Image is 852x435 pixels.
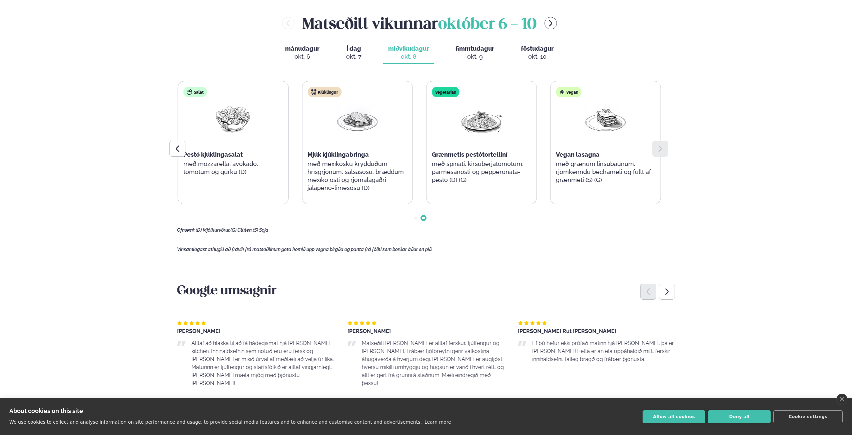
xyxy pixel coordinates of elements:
a: Learn more [424,419,451,425]
span: Matseðill [PERSON_NAME] er alltaf ferskur, ljúffengur og [PERSON_NAME]. Frábær fjölbreytni gerir ... [362,340,504,386]
span: (G) Glúten, [230,227,253,233]
h3: Google umsagnir [177,283,675,299]
button: Cookie settings [773,410,843,423]
button: menu-btn-right [545,17,557,29]
div: okt. 9 [456,53,494,61]
img: Vegan.svg [559,89,565,95]
div: Vegetarian [432,87,460,97]
span: (D) Mjólkurvörur, [196,227,230,233]
span: mánudagur [285,45,319,52]
img: salad.svg [187,89,192,95]
div: [PERSON_NAME] Rut [PERSON_NAME] [518,329,675,334]
div: okt. 7 [346,53,361,61]
span: föstudagur [521,45,554,52]
div: okt. 8 [388,53,429,61]
span: Mjúk kjúklingabringa [307,151,369,158]
span: Go to slide 1 [414,217,417,219]
button: föstudagur okt. 10 [516,42,559,64]
p: með grænum linsubaunum, rjómkenndu béchameli og fullt af grænmeti (S) (G) [556,160,655,184]
span: Lestu fleiri umsagnir á [177,397,231,404]
div: [PERSON_NAME] [347,329,505,334]
div: okt. 6 [285,53,319,61]
span: (S) Soja [253,227,268,233]
img: Lasagna.png [584,103,627,134]
p: með spínati, kirsuberjatómötum, parmesanosti og pepperonata-pestó (D) (G) [432,160,531,184]
div: okt. 10 [521,53,554,61]
span: Vinsamlegast athugið að frávik frá matseðlinum geta komið upp vegna birgða og panta frá fólki sem... [177,247,433,252]
p: með mexíkósku krydduðum hrísgrjónum, salsasósu, bræddum mexíkó osti og rjómalagaðri jalapeño-lime... [307,160,407,192]
span: Alltaf að hlakka til að fá hádegismat hjá [PERSON_NAME] kitchen. Innihaldsefnin sem notuð eru eru... [191,340,334,386]
button: mánudagur okt. 6 [280,42,325,64]
span: Pestó kjúklingasalat [183,151,243,158]
button: fimmtudagur okt. 9 [450,42,500,64]
span: Í dag [346,45,361,53]
span: Grænmetis pestótortellíní [432,151,508,158]
img: Salad.png [212,103,254,134]
span: Go to slide 2 [422,217,425,219]
img: Spagetti.png [460,103,503,134]
img: Chicken-breast.png [336,103,378,134]
div: [PERSON_NAME] [177,329,334,334]
button: Allow all cookies [643,410,705,423]
span: Ofnæmi: [177,227,195,233]
span: Vegan lasagna [556,151,600,158]
a: Facebook [256,398,281,403]
div: Next slide [659,284,675,300]
h2: Matseðill vikunnar [302,12,537,34]
span: miðvikudagur [388,45,429,52]
img: chicken.svg [311,89,316,95]
div: Previous slide [640,284,656,300]
button: miðvikudagur okt. 8 [383,42,434,64]
div: Kjúklingur [307,87,341,97]
a: Google - [232,398,255,403]
p: We use cookies to collect and analyse information on site performance and usage, to provide socia... [9,419,422,425]
span: fimmtudagur [456,45,494,52]
button: Deny all [708,410,771,423]
p: með mozzarella, avókadó, tómötum og gúrku (D) [183,160,283,176]
p: Ef þú hefur ekki prófað matinn hjá [PERSON_NAME], þá er [PERSON_NAME]! Þetta er án efa uppáhaldið... [532,339,675,363]
a: close [836,394,847,405]
button: Í dag okt. 7 [341,42,367,64]
div: Vegan [556,87,582,97]
strong: About cookies on this site [9,407,83,414]
div: Salat [183,87,207,97]
span: október 6 - 10 [438,17,537,32]
button: menu-btn-left [282,17,294,29]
